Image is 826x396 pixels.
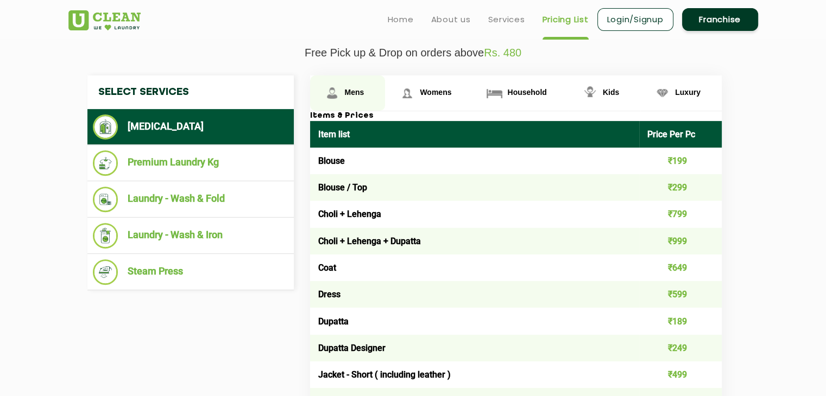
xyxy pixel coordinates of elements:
[310,148,640,174] td: Blouse
[93,150,288,176] li: Premium Laundry Kg
[310,254,640,281] td: Coat
[93,114,118,139] img: Dry Cleaning
[639,201,722,227] td: ₹799
[345,88,364,97] span: Mens
[310,121,640,148] th: Item list
[639,228,722,254] td: ₹999
[310,228,640,254] td: Choli + Lehenga + Dupatta
[310,335,640,361] td: Dupatta Designer
[507,88,546,97] span: Household
[639,335,722,361] td: ₹249
[93,187,118,212] img: Laundry - Wash & Fold
[310,111,722,121] h3: Items & Prices
[675,88,701,97] span: Luxury
[639,121,722,148] th: Price Per Pc
[581,84,600,103] img: Kids
[653,84,672,103] img: Luxury
[310,361,640,388] td: Jacket - Short ( including leather )
[68,47,758,59] p: Free Pick up & Drop on orders above
[484,47,521,59] span: Rs. 480
[310,174,640,201] td: Blouse / Top
[543,13,589,26] a: Pricing List
[310,308,640,334] td: Dupatta
[420,88,451,97] span: Womens
[323,84,342,103] img: Mens
[310,281,640,308] td: Dress
[93,259,288,285] li: Steam Press
[388,13,414,26] a: Home
[68,10,141,30] img: UClean Laundry and Dry Cleaning
[485,84,504,103] img: Household
[488,13,525,26] a: Services
[639,361,722,388] td: ₹499
[87,75,294,109] h4: Select Services
[639,148,722,174] td: ₹199
[93,223,288,248] li: Laundry - Wash & Iron
[639,308,722,334] td: ₹189
[597,8,673,31] a: Login/Signup
[93,150,118,176] img: Premium Laundry Kg
[603,88,619,97] span: Kids
[93,223,118,248] img: Laundry - Wash & Iron
[682,8,758,31] a: Franchise
[93,259,118,285] img: Steam Press
[639,174,722,201] td: ₹299
[93,114,288,139] li: [MEDICAL_DATA]
[93,187,288,212] li: Laundry - Wash & Fold
[431,13,471,26] a: About us
[639,281,722,308] td: ₹599
[639,254,722,281] td: ₹649
[398,84,417,103] img: Womens
[310,201,640,227] td: Choli + Lehenga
